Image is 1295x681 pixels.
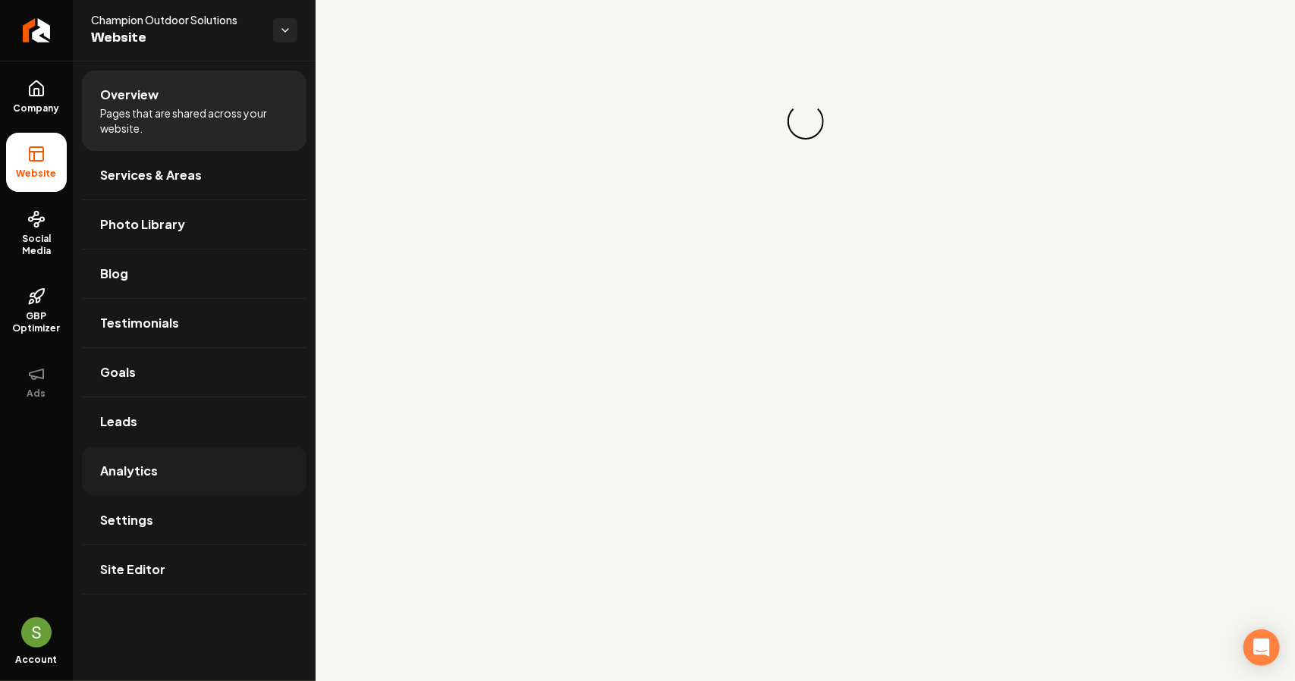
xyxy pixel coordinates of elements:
span: Photo Library [100,215,185,234]
button: Open user button [21,617,52,648]
span: Account [16,654,58,666]
span: Overview [100,86,159,104]
div: Open Intercom Messenger [1243,629,1280,666]
img: Sales Champion [21,617,52,648]
a: Blog [82,249,306,298]
span: Analytics [100,462,158,480]
a: Leads [82,397,306,446]
span: Settings [100,511,153,529]
a: Goals [82,348,306,397]
span: Leads [100,413,137,431]
span: Champion Outdoor Solutions [91,12,261,27]
span: Company [8,102,66,115]
a: GBP Optimizer [6,275,67,347]
a: Photo Library [82,200,306,249]
img: Rebolt Logo [23,18,51,42]
span: Site Editor [100,560,165,579]
span: Website [11,168,63,180]
span: Blog [100,265,128,283]
div: Loading [782,99,828,144]
span: Testimonials [100,314,179,332]
span: Services & Areas [100,166,202,184]
span: Social Media [6,233,67,257]
span: GBP Optimizer [6,310,67,334]
span: Pages that are shared across your website. [100,105,288,136]
span: Goals [100,363,136,381]
a: Company [6,67,67,127]
a: Site Editor [82,545,306,594]
a: Testimonials [82,299,306,347]
a: Settings [82,496,306,544]
a: Social Media [6,198,67,269]
span: Ads [21,388,52,400]
a: Analytics [82,447,306,495]
button: Ads [6,353,67,412]
a: Services & Areas [82,151,306,199]
span: Website [91,27,261,49]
